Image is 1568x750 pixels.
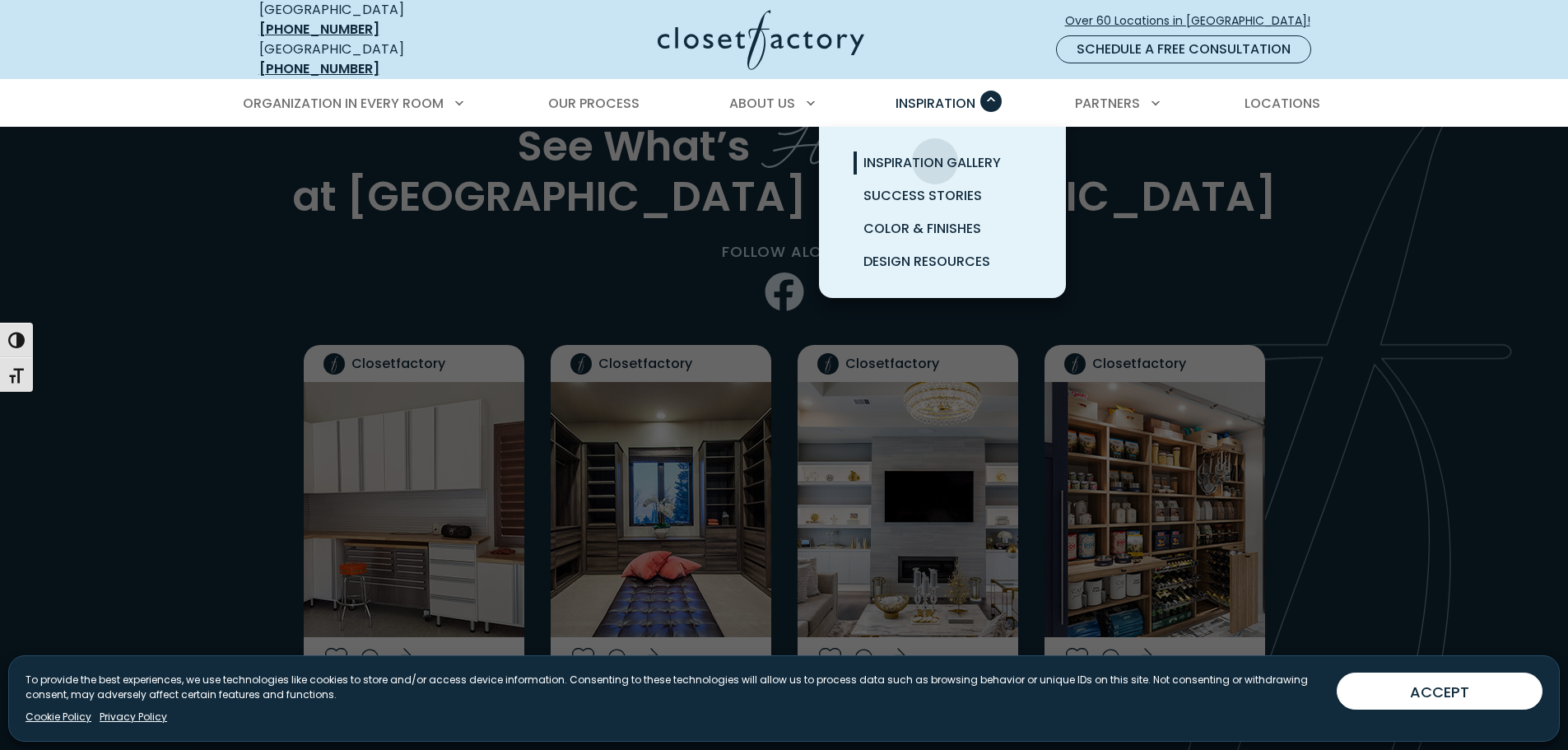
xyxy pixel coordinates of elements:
[231,81,1338,127] nav: Primary Menu
[863,186,982,205] span: Success Stories
[548,94,640,113] span: Our Process
[1245,94,1320,113] span: Locations
[1337,673,1542,710] button: ACCEPT
[259,40,498,79] div: [GEOGRAPHIC_DATA]
[1064,7,1324,35] a: Over 60 Locations in [GEOGRAPHIC_DATA]!
[863,252,990,271] span: Design Resources
[819,127,1066,298] ul: Inspiration submenu
[26,673,1324,702] p: To provide the best experiences, we use technologies like cookies to store and/or access device i...
[729,94,795,113] span: About Us
[26,710,91,724] a: Cookie Policy
[259,59,379,78] a: [PHONE_NUMBER]
[863,219,981,238] span: Color & Finishes
[896,94,975,113] span: Inspiration
[1065,12,1324,30] span: Over 60 Locations in [GEOGRAPHIC_DATA]!
[1056,35,1311,63] a: Schedule a Free Consultation
[100,710,167,724] a: Privacy Policy
[259,20,379,39] a: [PHONE_NUMBER]
[658,10,864,70] img: Closet Factory Logo
[1075,94,1140,113] span: Partners
[243,94,444,113] span: Organization in Every Room
[863,153,1001,172] span: Inspiration Gallery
